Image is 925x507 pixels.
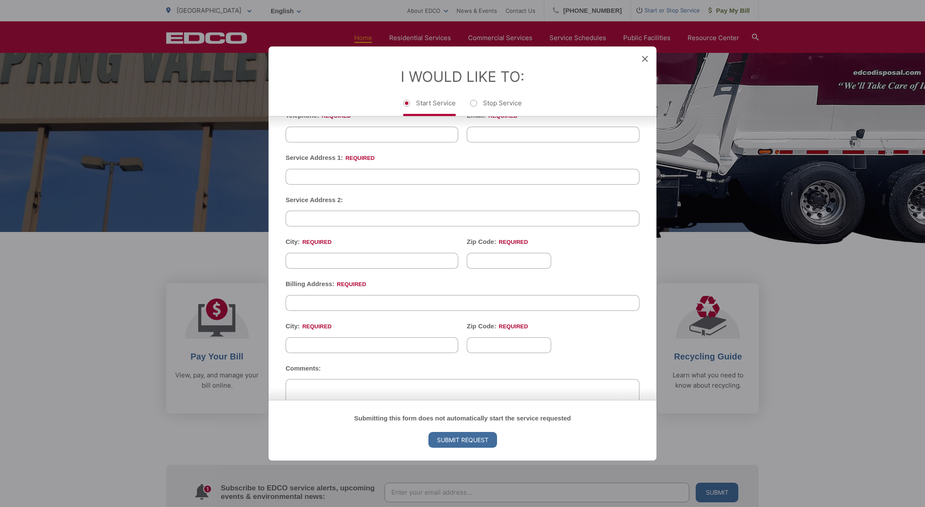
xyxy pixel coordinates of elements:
[286,154,375,162] label: Service Address 1:
[286,365,321,372] label: Comments:
[401,68,524,85] label: I Would Like To:
[467,322,528,330] label: Zip Code:
[286,280,366,288] label: Billing Address:
[286,238,332,246] label: City:
[286,322,332,330] label: City:
[470,99,522,116] label: Stop Service
[286,196,343,204] label: Service Address 2:
[428,432,497,448] input: Submit Request
[467,238,528,246] label: Zip Code:
[354,414,571,422] strong: Submitting this form does not automatically start the service requested
[403,99,456,116] label: Start Service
